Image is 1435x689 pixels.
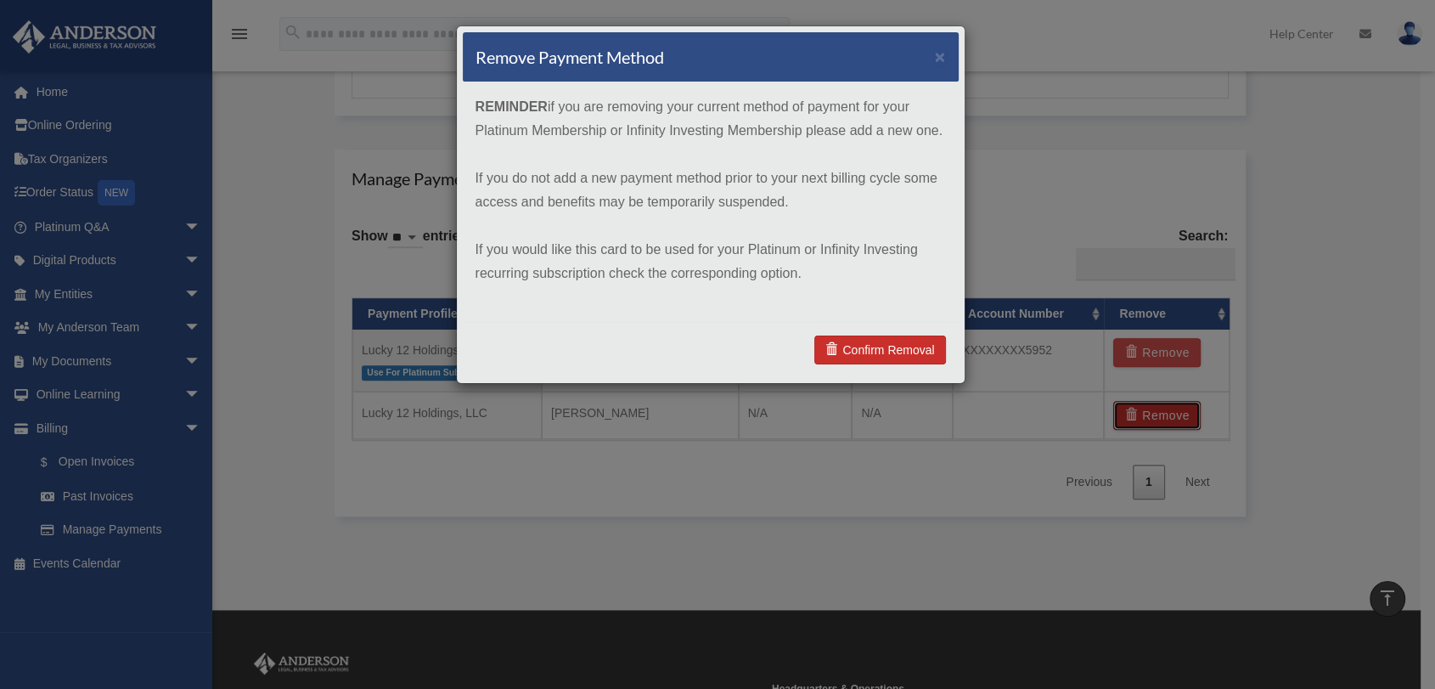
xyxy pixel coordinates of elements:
[935,48,946,65] button: ×
[476,238,946,285] p: If you would like this card to be used for your Platinum or Infinity Investing recurring subscrip...
[814,336,945,364] a: Confirm Removal
[476,99,548,114] strong: REMINDER
[476,167,946,214] p: If you do not add a new payment method prior to your next billing cycle some access and benefits ...
[463,82,959,322] div: if you are removing your current method of payment for your Platinum Membership or Infinity Inves...
[476,45,664,69] h4: Remove Payment Method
